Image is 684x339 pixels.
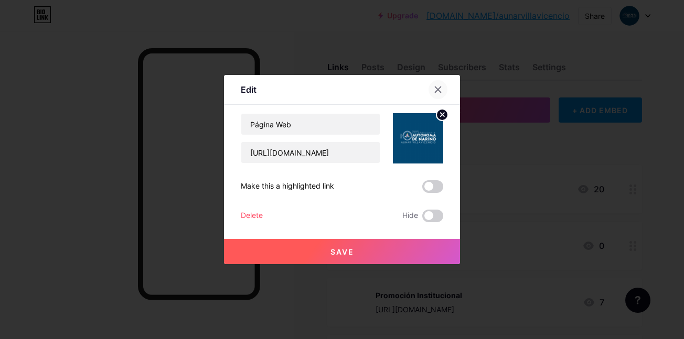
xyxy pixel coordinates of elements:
[393,113,443,163] img: link_thumbnail
[241,180,334,193] div: Make this a highlighted link
[241,210,263,222] div: Delete
[330,247,354,256] span: Save
[402,210,418,222] span: Hide
[241,114,380,135] input: Title
[241,142,380,163] input: URL
[241,83,256,96] div: Edit
[224,239,460,264] button: Save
